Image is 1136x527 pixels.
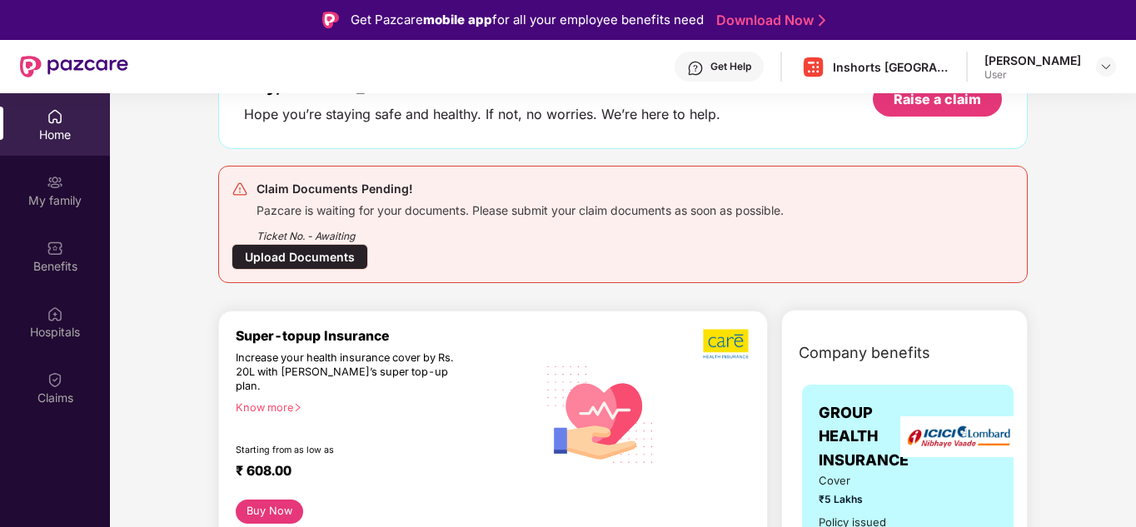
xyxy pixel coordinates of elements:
div: Raise a claim [894,90,981,108]
img: svg+xml;base64,PHN2ZyBpZD0iQ2xhaW0iIHhtbG5zPSJodHRwOi8vd3d3LnczLm9yZy8yMDAwL3N2ZyIgd2lkdGg9IjIwIi... [47,371,63,388]
img: svg+xml;base64,PHN2ZyBpZD0iSG9zcGl0YWxzIiB4bWxucz0iaHR0cDovL3d3dy53My5vcmcvMjAwMC9zdmciIHdpZHRoPS... [47,306,63,322]
img: Stroke [819,12,825,29]
div: Hope you’re staying safe and healthy. If not, no worries. We’re here to help. [244,106,720,123]
img: svg+xml;base64,PHN2ZyBpZD0iQmVuZWZpdHMiIHhtbG5zPSJodHRwOi8vd3d3LnczLm9yZy8yMDAwL3N2ZyIgd2lkdGg9Ij... [47,240,63,256]
img: Inshorts%20Logo.png [801,55,825,79]
span: ₹5 Lakhs [819,491,897,507]
div: ₹ 608.00 [236,463,520,483]
strong: mobile app [423,12,492,27]
img: svg+xml;base64,PHN2ZyB3aWR0aD0iMjAiIGhlaWdodD0iMjAiIHZpZXdCb3g9IjAgMCAyMCAyMCIgZmlsbD0ibm9uZSIgeG... [47,174,63,191]
img: New Pazcare Logo [20,56,128,77]
img: svg+xml;base64,PHN2ZyB4bWxucz0iaHR0cDovL3d3dy53My5vcmcvMjAwMC9zdmciIHhtbG5zOnhsaW5rPSJodHRwOi8vd3... [536,348,665,479]
img: svg+xml;base64,PHN2ZyBpZD0iSGVscC0zMngzMiIgeG1sbnM9Imh0dHA6Ly93d3cudzMub3JnLzIwMDAvc3ZnIiB3aWR0aD... [687,60,704,77]
div: User [984,68,1081,82]
div: Super-topup Insurance [236,328,536,344]
div: Increase your health insurance cover by Rs. 20L with [PERSON_NAME]’s super top-up plan. [236,351,464,394]
div: Get Help [710,60,751,73]
div: Upload Documents [232,244,368,270]
img: svg+xml;base64,PHN2ZyBpZD0iSG9tZSIgeG1sbnM9Imh0dHA6Ly93d3cudzMub3JnLzIwMDAvc3ZnIiB3aWR0aD0iMjAiIG... [47,108,63,125]
img: b5dec4f62d2307b9de63beb79f102df3.png [703,328,750,360]
div: Get Pazcare for all your employee benefits need [351,10,704,30]
img: svg+xml;base64,PHN2ZyBpZD0iRHJvcGRvd24tMzJ4MzIiIHhtbG5zPSJodHRwOi8vd3d3LnczLm9yZy8yMDAwL3N2ZyIgd2... [1099,60,1113,73]
img: Logo [322,12,339,28]
div: Pazcare is waiting for your documents. Please submit your claim documents as soon as possible. [257,199,784,218]
button: Buy Now [236,500,303,524]
span: Cover [819,472,897,490]
img: insurerLogo [900,416,1017,457]
a: Download Now [716,12,820,29]
span: right [293,403,302,412]
div: Ticket No. - Awaiting [257,218,784,244]
div: Inshorts [GEOGRAPHIC_DATA] Advertising And Services Private Limited [833,59,949,75]
div: Claim Documents Pending! [257,179,784,199]
span: GROUP HEALTH INSURANCE [819,401,909,472]
span: Company benefits [799,341,930,365]
div: Know more [236,401,526,413]
img: svg+xml;base64,PHN2ZyB4bWxucz0iaHR0cDovL3d3dy53My5vcmcvMjAwMC9zdmciIHdpZHRoPSIyNCIgaGVpZ2h0PSIyNC... [232,181,248,197]
div: Starting from as low as [236,445,466,456]
div: [PERSON_NAME] [984,52,1081,68]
